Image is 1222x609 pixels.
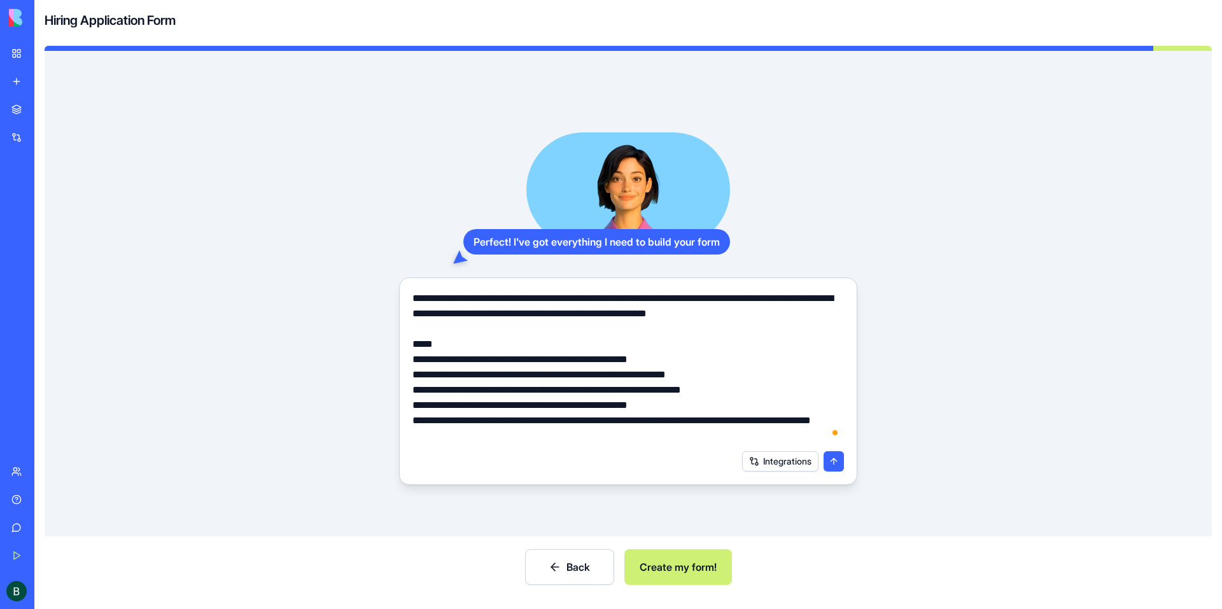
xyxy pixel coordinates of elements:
img: ACg8ocKpDlBWHLFVTIGsxwiiO9cvYapyMi_vnfVNE_B2RElq0lCoGGg=s96-c [6,581,27,601]
img: logo [9,9,88,27]
textarea: To enrich screen reader interactions, please activate Accessibility in Grammarly extension settings [412,291,844,444]
h4: Hiring Application Form [45,11,176,29]
button: Back [525,549,614,585]
button: Create my form! [624,549,732,585]
button: Integrations [742,451,818,472]
div: Perfect! I've got everything I need to build your form [463,229,730,255]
